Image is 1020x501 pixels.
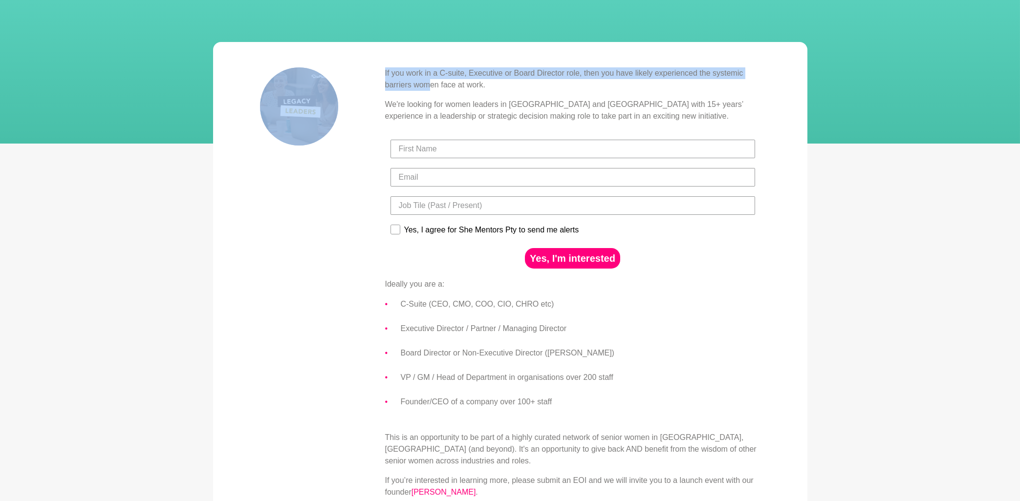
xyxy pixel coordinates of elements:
a: [PERSON_NAME] [412,488,476,496]
li: Board Director or Non-Executive Director ([PERSON_NAME]) [401,347,760,359]
li: C-Suite (CEO, CMO, COO, CIO, CHRO etc) [401,298,760,311]
div: Yes, I agree for She Mentors Pty to send me alerts [404,226,579,234]
li: Founder/CEO of a company over 100+ staff [401,396,760,408]
input: Email [391,168,755,187]
p: This is an opportunity to be part of a highly curated network of senior women in [GEOGRAPHIC_DATA... [385,432,760,467]
button: Yes, I'm interested [525,248,620,269]
p: If you work in a C-suite, Executive or Board Director role, then you have likely experienced the ... [385,67,760,91]
p: We're looking for women leaders in [GEOGRAPHIC_DATA] and [GEOGRAPHIC_DATA] with 15+ years’ experi... [385,99,760,122]
li: Executive Director / Partner / Managing Director [401,322,760,335]
p: If you’re interested in learning more, please submit an EOI and we will invite you to a launch ev... [385,475,760,498]
li: VP / GM / Head of Department in organisations over 200 staff [401,371,760,384]
input: First Name [391,140,755,158]
input: Job Tile (Past / Present) [391,196,755,215]
p: Ideally you are a: [385,278,760,290]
